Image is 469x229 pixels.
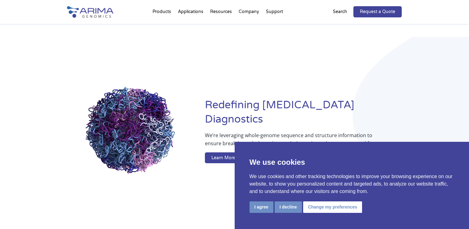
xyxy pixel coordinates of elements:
a: Learn More [205,152,242,164]
a: Request a Quote [353,6,402,17]
img: Arima-Genomics-logo [67,6,113,18]
p: We use cookies and other tracking technologies to improve your browsing experience on our website... [250,173,454,195]
p: We’re leveraging whole-genome sequence and structure information to ensure breakthrough therapies... [205,131,377,152]
button: I agree [250,201,273,213]
p: We use cookies [250,157,454,168]
p: Search [333,8,347,16]
button: I decline [275,201,302,213]
h1: Redefining [MEDICAL_DATA] Diagnostics [205,98,402,131]
button: Change my preferences [303,201,362,213]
